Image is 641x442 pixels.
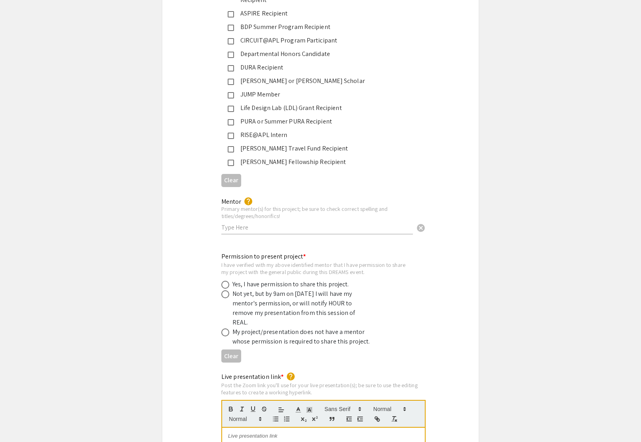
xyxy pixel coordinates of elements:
mat-label: Permission to present project [221,252,306,261]
div: CIRCUIT@APL Program Participant [234,36,401,45]
div: DURA Recipient [234,63,401,72]
mat-label: Mentor [221,197,241,206]
div: BDP Summer Program Recipient [234,22,401,32]
div: JUMP Member [234,90,401,99]
div: Primary mentor(s) for this project; be sure to check correct spelling and titles/degrees/honorifics! [221,205,413,219]
div: [PERSON_NAME] or [PERSON_NAME] Scholar [234,76,401,86]
div: PURA or Summer PURA Recipient [234,117,401,126]
input: Type Here [221,223,413,232]
div: I have verified with my above identified mentor that I have permission to share my project with t... [221,261,407,275]
button: Clear [221,174,241,187]
mat-icon: help [286,372,296,381]
mat-label: Live presentation link [221,373,284,381]
div: My project/presentation does not have a mentor whose permission is required to share this project. [232,327,371,346]
div: [PERSON_NAME] Travel Fund Recipient [234,144,401,153]
mat-icon: help [244,197,253,206]
div: Post the Zoom link you'll use for your live presentation(s); be sure to use the editing features ... [221,382,426,396]
div: ASPIRE Recipient [234,9,401,18]
div: Life Design Lab (LDL) Grant Recipient [234,103,401,113]
button: Clear [413,219,429,235]
div: RISE@APL Intern [234,130,401,140]
div: [PERSON_NAME] Fellowship Recipient [234,157,401,167]
div: Yes, I have permission to share this project. [232,280,349,289]
div: Not yet, but by 9am on [DATE] I will have my mentor's permission, or will notify HOUR to remove m... [232,289,371,327]
div: Departmental Honors Candidate [234,49,401,59]
span: cancel [416,223,426,233]
button: Clear [221,349,241,363]
iframe: Chat [6,406,34,436]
